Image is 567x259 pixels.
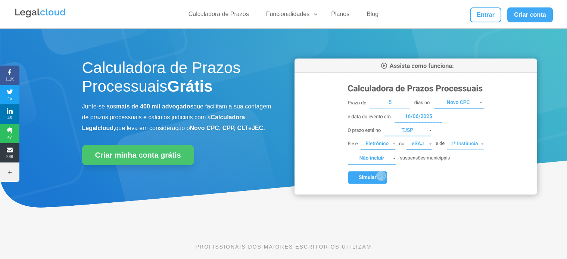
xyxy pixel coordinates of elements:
[14,7,66,19] img: Legalcloud Logo
[14,13,66,20] a: Logo da Legalcloud
[82,101,272,133] p: Junte-se aos que facilitam a sua contagem de prazos processuais e cálculos judiciais com a que le...
[262,10,319,21] a: Funcionalidades
[190,125,249,131] b: Novo CPC, CPP, CLT
[295,189,537,196] a: Calculadora de Prazos Processuais da Legalcloud
[167,78,212,95] strong: Grátis
[184,10,253,21] a: Calculadora de Prazos
[507,7,553,22] a: Criar conta
[82,145,194,165] a: Criar minha conta grátis
[362,10,383,21] a: Blog
[82,114,245,131] b: Calculadora Legalcloud,
[295,59,537,195] img: Calculadora de Prazos Processuais da Legalcloud
[116,103,193,110] b: mais de 400 mil advogados
[252,125,265,131] b: JEC.
[470,7,501,22] a: Entrar
[327,10,354,21] a: Planos
[82,243,485,251] p: PROFISSIONAIS DOS MAIORES ESCRITÓRIOS UTILIZAM
[82,59,272,100] h1: Calculadora de Prazos Processuais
